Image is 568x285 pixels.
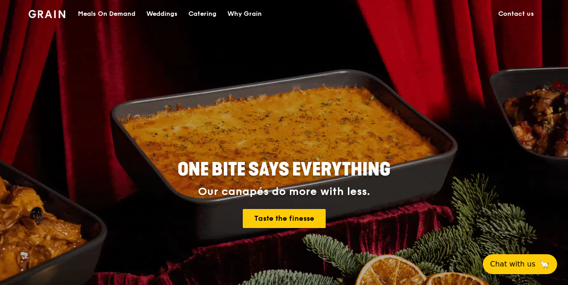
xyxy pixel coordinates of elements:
[493,0,539,28] a: Contact us
[539,259,550,270] span: 🦙
[146,0,178,28] div: Weddings
[483,254,557,274] button: Chat with us🦙
[121,185,447,198] div: Our canapés do more with less.
[222,0,267,28] a: Why Grain
[178,159,390,180] span: ONE BITE SAYS EVERYTHING
[183,0,222,28] a: Catering
[188,0,217,28] div: Catering
[29,10,65,18] img: Grain
[243,209,326,228] a: Taste the finesse
[490,259,535,270] span: Chat with us
[78,0,135,28] div: Meals On Demand
[141,0,183,28] a: Weddings
[227,0,262,28] div: Why Grain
